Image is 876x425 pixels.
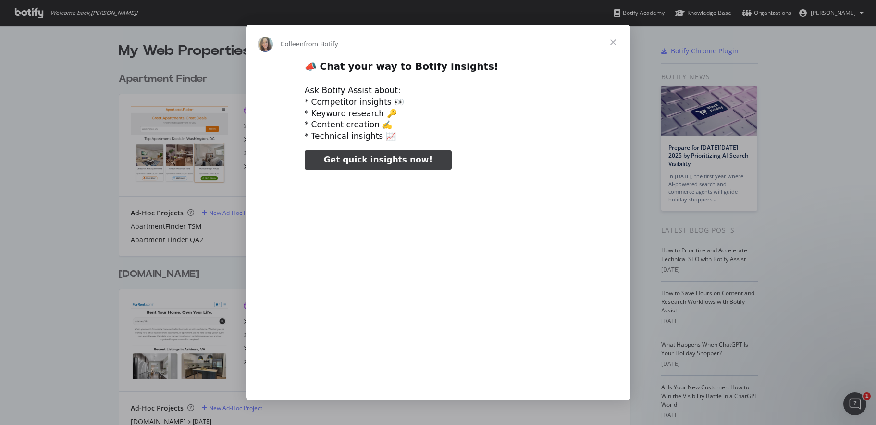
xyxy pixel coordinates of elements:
video: Play video [238,178,639,378]
span: Get quick insights now! [324,155,432,164]
span: from Botify [304,40,338,48]
span: Colleen [281,40,304,48]
span: Close [596,25,630,60]
h2: 📣 Chat your way to Botify insights! [305,60,572,78]
div: Ask Botify Assist about: * Competitor insights 👀 * Keyword research 🔑 * Content creation ✍️ * Tec... [305,85,572,142]
img: Profile image for Colleen [258,37,273,52]
a: Get quick insights now! [305,150,452,170]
